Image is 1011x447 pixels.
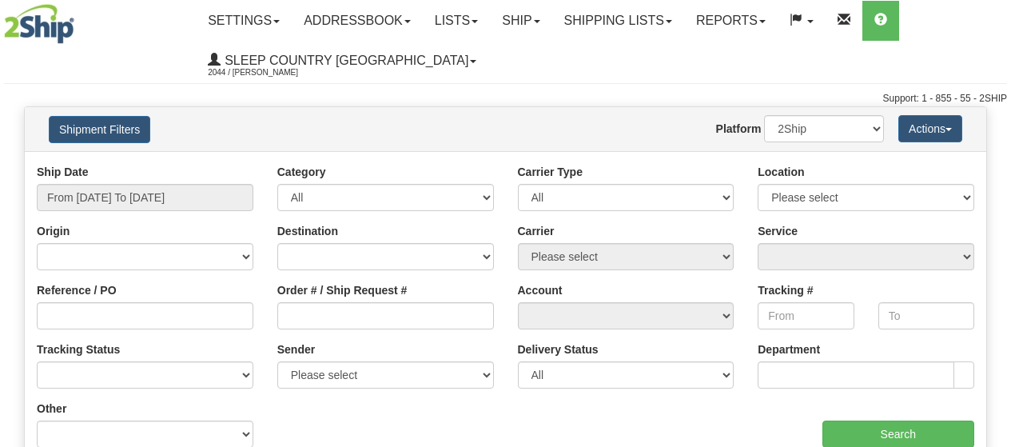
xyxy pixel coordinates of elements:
[292,1,423,41] a: Addressbook
[4,92,1007,106] div: Support: 1 - 855 - 55 - 2SHIP
[974,142,1009,305] iframe: chat widget
[518,282,563,298] label: Account
[277,164,326,180] label: Category
[758,341,820,357] label: Department
[518,223,555,239] label: Carrier
[878,302,974,329] input: To
[684,1,778,41] a: Reports
[277,341,315,357] label: Sender
[37,164,89,180] label: Ship Date
[37,401,66,417] label: Other
[518,164,583,180] label: Carrier Type
[208,65,328,81] span: 2044 / [PERSON_NAME]
[758,282,813,298] label: Tracking #
[196,1,292,41] a: Settings
[518,341,599,357] label: Delivery Status
[277,223,338,239] label: Destination
[898,115,962,142] button: Actions
[423,1,490,41] a: Lists
[37,282,117,298] label: Reference / PO
[758,223,798,239] label: Service
[552,1,684,41] a: Shipping lists
[758,164,804,180] label: Location
[4,4,74,44] img: logo2044.jpg
[49,116,150,143] button: Shipment Filters
[277,282,408,298] label: Order # / Ship Request #
[221,54,468,67] span: Sleep Country [GEOGRAPHIC_DATA]
[716,121,762,137] label: Platform
[37,223,70,239] label: Origin
[37,341,120,357] label: Tracking Status
[758,302,854,329] input: From
[490,1,551,41] a: Ship
[196,41,488,81] a: Sleep Country [GEOGRAPHIC_DATA] 2044 / [PERSON_NAME]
